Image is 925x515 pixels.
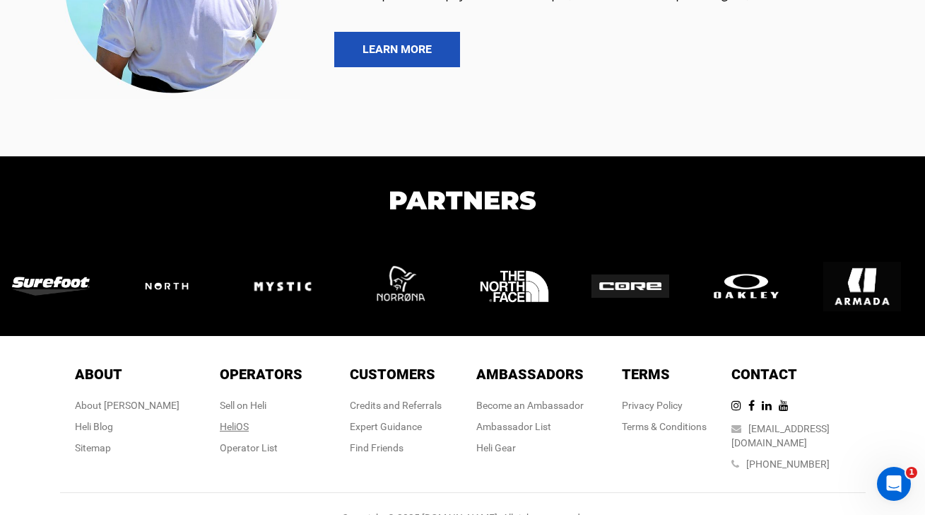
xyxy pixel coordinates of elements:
[476,366,584,383] span: Ambassadors
[476,400,584,411] a: Become an Ambassador
[350,366,435,383] span: Customers
[350,441,442,455] div: Find Friends
[731,366,797,383] span: Contact
[75,441,179,455] div: Sitemap
[75,421,113,432] a: Heli Blog
[12,277,104,296] img: logo
[334,32,460,67] a: LEARN MORE
[220,366,302,383] span: Operators
[244,248,336,325] img: logo
[476,442,516,453] a: Heli Gear
[220,421,249,432] a: HeliOS
[476,419,584,434] div: Ambassador List
[350,421,422,432] a: Expert Guidance
[220,441,302,455] div: Operator List
[906,467,917,478] span: 1
[75,366,122,383] span: About
[622,400,683,411] a: Privacy Policy
[220,398,302,412] div: Sell on Heli
[707,271,799,302] img: logo
[731,423,830,449] a: [EMAIL_ADDRESS][DOMAIN_NAME]
[622,366,670,383] span: Terms
[128,266,220,307] img: logo
[350,400,442,411] a: Credits and Referrals
[591,274,683,299] img: logo
[476,248,567,325] img: logo
[823,248,915,325] img: logo
[360,248,452,325] img: logo
[75,398,179,412] div: About [PERSON_NAME]
[877,467,911,501] iframe: Intercom live chat
[622,421,707,432] a: Terms & Conditions
[746,458,830,470] a: [PHONE_NUMBER]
